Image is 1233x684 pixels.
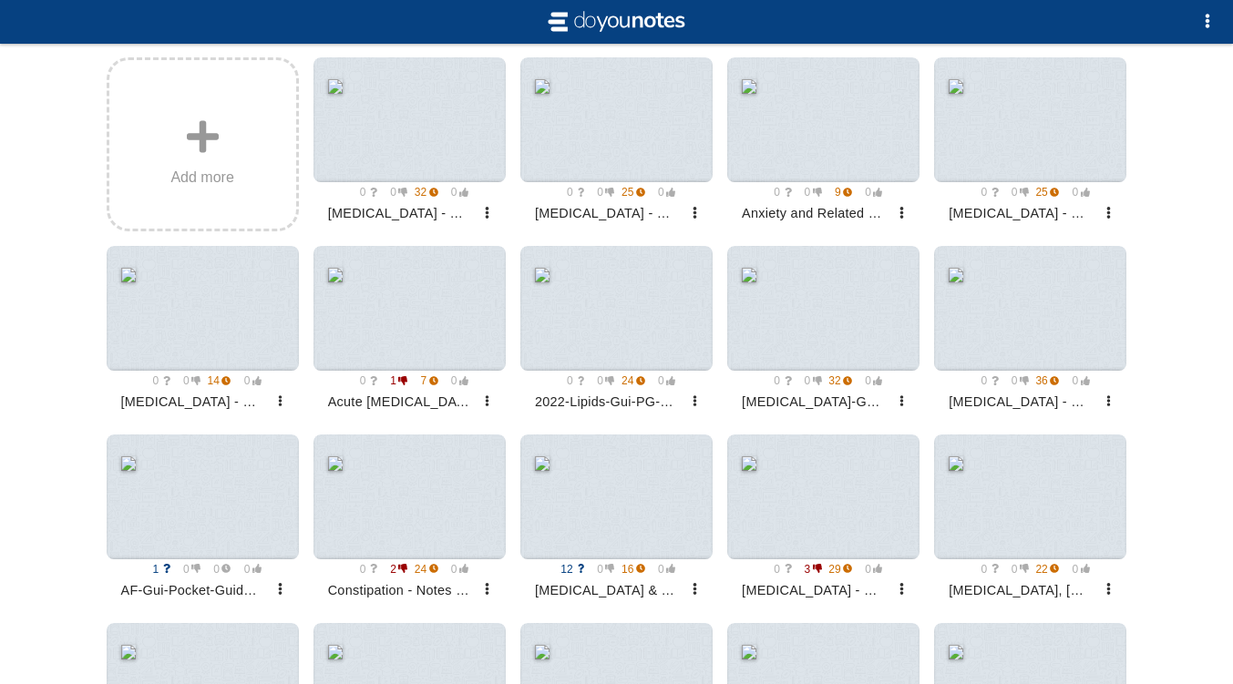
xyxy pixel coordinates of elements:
span: 0 [588,186,615,199]
span: 7 [411,374,438,387]
span: Add more [170,169,233,186]
span: 24 [411,563,438,576]
a: 12 0 16 0 [MEDICAL_DATA] & Pulmonary [MEDICAL_DATA] - Notes ([DATE]) [520,434,713,608]
span: 0 [234,563,262,576]
span: 0 [649,374,676,387]
a: 0 0 36 0 [MEDICAL_DATA] - Notes ([DATE]) [934,246,1126,420]
button: Options [1189,4,1226,40]
span: 0 [350,563,377,576]
a: 0 0 22 0 [MEDICAL_DATA], [MEDICAL_DATA] Disease & [MEDICAL_DATA] - Notes ([DATE]) [934,434,1126,608]
span: 0 [795,186,822,199]
img: svg+xml;base64,CiAgICAgIDxzdmcgdmlld0JveD0iLTIgLTIgMjAgNCIgeG1sbnM9Imh0dHA6Ly93d3cudzMub3JnLzIwMD... [544,7,690,36]
div: [MEDICAL_DATA] - Notes ([DATE]) [941,387,1097,416]
span: 2 [381,563,408,576]
span: 0 [649,186,676,199]
span: 0 [381,186,408,199]
span: 0 [765,186,792,199]
span: 36 [1033,374,1060,387]
div: Acute [MEDICAL_DATA] - Notes ([DATE]) [321,387,477,416]
a: 0 0 32 0 [MEDICAL_DATA]-Guidelines-English-2018-Web [727,246,920,420]
span: 3 [795,563,822,576]
span: 1 [143,563,170,576]
span: 0 [856,374,883,387]
span: 25 [618,186,645,199]
span: 0 [173,563,200,576]
span: 0 [971,374,999,387]
div: [MEDICAL_DATA]-Guidelines-English-2018-Web [735,387,890,416]
span: 0 [350,374,377,387]
span: 0 [204,563,231,576]
div: 2022-Lipids-Gui-PG-EN [528,387,683,416]
a: 0 0 9 0 Anxiety and Related Disorders - Notes ([DATE]) [727,57,920,231]
span: 0 [765,374,792,387]
a: 0 0 14 0 [MEDICAL_DATA] - Notes ([DATE]) [107,246,299,420]
span: 0 [765,563,792,576]
div: [MEDICAL_DATA] - Notes ([DATE]) [735,576,890,605]
span: 0 [143,374,170,387]
span: 0 [856,563,883,576]
span: 22 [1033,563,1060,576]
span: 0 [971,186,999,199]
a: 0 1 7 0 Acute [MEDICAL_DATA] - Notes ([DATE]) [313,246,506,420]
span: 0 [173,374,200,387]
span: 25 [1033,186,1060,199]
div: [MEDICAL_DATA], [MEDICAL_DATA] Disease & [MEDICAL_DATA] - Notes ([DATE]) [941,576,1097,605]
span: 1 [381,374,408,387]
span: 0 [856,186,883,199]
a: 1 0 0 0 AF-Gui-Pocket-Guide-2021P2-EN-web [107,434,299,608]
span: 0 [1002,186,1029,199]
span: 0 [557,186,584,199]
div: [MEDICAL_DATA] - Notes ([DATE]) (1) [321,199,477,228]
span: 0 [441,186,468,199]
span: 0 [588,563,615,576]
a: 0 0 25 0 [MEDICAL_DATA] - Notes ([DATE]) [934,57,1126,231]
span: 0 [1063,374,1090,387]
div: Constipation - Notes ([DATE]) [321,576,477,605]
span: 0 [441,563,468,576]
span: 0 [795,374,822,387]
span: 0 [1002,374,1029,387]
div: AF-Gui-Pocket-Guide-2021P2-EN-web [114,576,270,605]
span: 14 [204,374,231,387]
span: 0 [971,563,999,576]
span: 0 [557,374,584,387]
div: [MEDICAL_DATA] & Pulmonary [MEDICAL_DATA] - Notes ([DATE]) [528,576,683,605]
span: 0 [1063,186,1090,199]
span: 0 [1002,563,1029,576]
span: 0 [234,374,262,387]
a: 0 0 32 0 [MEDICAL_DATA] - Notes ([DATE]) (1) [313,57,506,231]
div: [MEDICAL_DATA] - Notes ([DATE]) [941,199,1097,228]
span: 0 [649,563,676,576]
a: 0 2 24 0 Constipation - Notes ([DATE]) [313,434,506,608]
span: 29 [825,563,852,576]
span: 24 [618,374,645,387]
a: 0 0 25 0 [MEDICAL_DATA] - Notes ([DATE]) [520,57,713,231]
span: 9 [825,186,852,199]
span: 16 [618,563,645,576]
div: Anxiety and Related Disorders - Notes ([DATE]) [735,199,890,228]
a: 0 0 24 0 2022-Lipids-Gui-PG-EN [520,246,713,420]
span: 12 [557,563,584,576]
span: 32 [825,374,852,387]
span: 0 [350,186,377,199]
div: [MEDICAL_DATA] - Notes ([DATE]) [528,199,683,228]
span: 32 [411,186,438,199]
a: 0 3 29 0 [MEDICAL_DATA] - Notes ([DATE]) [727,434,920,608]
div: [MEDICAL_DATA] - Notes ([DATE]) [114,387,270,416]
span: 0 [588,374,615,387]
span: 0 [441,374,468,387]
span: 0 [1063,563,1090,576]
